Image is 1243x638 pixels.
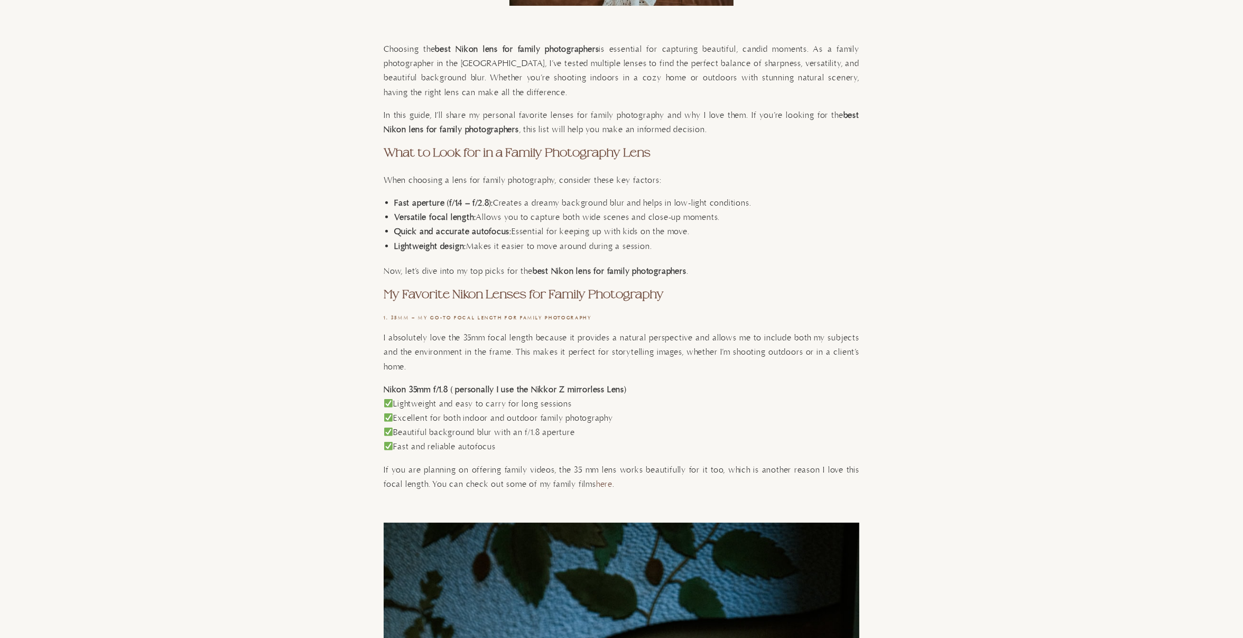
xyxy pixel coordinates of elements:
strong: Fast aperture (f/1.4 – f/2.8): [394,198,493,208]
img: ✅ [384,413,393,422]
img: ✅ [384,399,393,408]
strong: Versatile focal length: [394,212,476,223]
li: Makes it easier to move around during a session. [394,239,859,254]
strong: What to Look for in a Family Photography Lens [384,146,651,159]
a: here [596,479,613,489]
li: Creates a dreamy background blur and helps in low-light conditions. [394,196,859,210]
p: In this guide, I’ll share my personal favorite lenses for family photography and why I love them.... [384,108,859,137]
img: ✅ [384,428,393,436]
p: I absolutely love the 35mm focal length because it provides a natural perspective and allows me t... [384,331,859,374]
li: Essential for keeping up with kids on the move. [394,225,859,239]
strong: best Nikon lens for family photographers [435,44,599,54]
img: ✅ [384,442,393,450]
strong: Nikon 35mm f/1.8 ( personally I use the Nikkor Z mirrorless Lens) [384,384,626,395]
strong: Lightweight design: [394,241,466,252]
strong: My Favorite Nikon Lenses for Family Photography [384,288,664,301]
strong: 1. 35mm – My Go-To Focal Length for Family Photography [384,315,592,321]
strong: Quick and accurate autofocus: [394,226,512,237]
li: Allows you to capture both wide scenes and close-up moments. [394,210,859,225]
strong: best Nikon lens for family photographers [533,266,687,276]
p: Now, let’s dive into my top picks for the . [384,264,859,279]
p: When choosing a lens for family photography, consider these key factors: [384,173,859,188]
p: If you are planning on offering family videos, the 35 mm lens works beautifully for it too, which... [384,463,859,492]
p: Choosing the is essential for capturing beautiful, candid moments. As a family photographer in th... [384,42,859,100]
strong: best Nikon lens for family photographers [384,110,859,135]
p: Lightweight and easy to carry for long sessions Excellent for both indoor and outdoor family phot... [384,397,859,455]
